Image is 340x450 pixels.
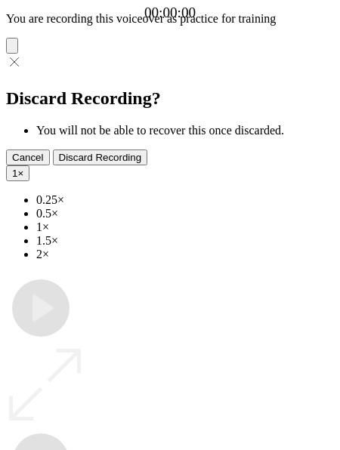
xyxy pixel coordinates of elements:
li: 0.5× [36,207,334,220]
li: 1.5× [36,234,334,248]
p: You are recording this voiceover as practice for training [6,12,334,26]
h2: Discard Recording? [6,88,334,109]
button: 1× [6,165,29,181]
a: 00:00:00 [144,5,196,21]
button: Cancel [6,149,50,165]
li: You will not be able to recover this once discarded. [36,124,334,137]
li: 1× [36,220,334,234]
span: 1 [12,168,17,179]
li: 2× [36,248,334,261]
button: Discard Recording [53,149,148,165]
li: 0.25× [36,193,334,207]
